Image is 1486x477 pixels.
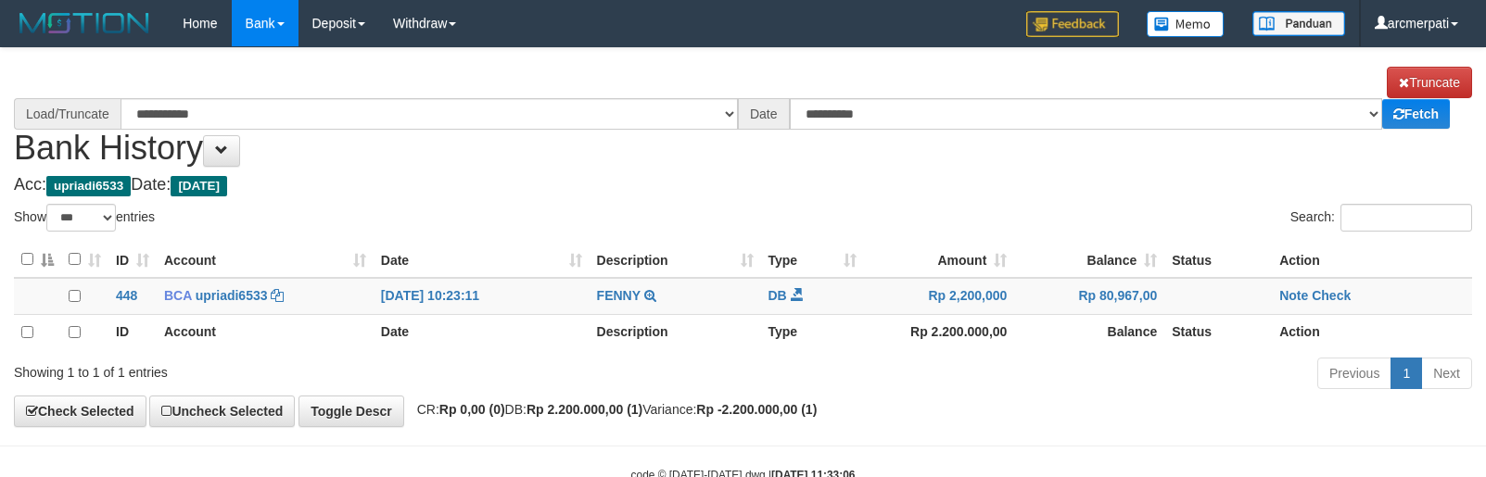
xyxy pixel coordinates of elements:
[171,176,227,196] span: [DATE]
[1382,99,1450,129] a: Fetch
[439,402,505,417] strong: Rp 0,00 (0)
[1147,11,1225,37] img: Button%20Memo.svg
[46,176,131,196] span: upriadi6533
[374,242,590,278] th: Date: activate to sort column ascending
[1317,358,1391,389] a: Previous
[374,278,590,315] td: [DATE] 10:23:11
[527,402,642,417] strong: Rp 2.200.000,00 (1)
[164,288,192,303] span: BCA
[374,314,590,350] th: Date
[1421,358,1472,389] a: Next
[1164,242,1272,278] th: Status
[761,242,865,278] th: Type: activate to sort column ascending
[590,242,761,278] th: Description: activate to sort column ascending
[14,67,1472,167] h1: Bank History
[149,395,295,427] a: Uncheck Selected
[46,204,116,232] select: Showentries
[1387,67,1472,98] a: Truncate
[1279,288,1308,303] a: Note
[14,9,155,37] img: MOTION_logo.png
[1340,204,1472,232] input: Search:
[116,288,137,303] span: 448
[1252,11,1345,36] img: panduan.png
[108,242,157,278] th: ID: activate to sort column ascending
[597,288,641,303] a: FENNY
[1014,314,1164,350] th: Balance
[1164,314,1272,350] th: Status
[1014,278,1164,315] td: Rp 80,967,00
[61,242,108,278] th: : activate to sort column ascending
[590,314,761,350] th: Description
[14,204,155,232] label: Show entries
[864,314,1014,350] th: Rp 2.200.000,00
[14,395,146,427] a: Check Selected
[196,288,268,303] a: upriadi6533
[157,242,374,278] th: Account: activate to sort column ascending
[864,278,1014,315] td: Rp 2,200,000
[1312,288,1351,303] a: Check
[14,176,1472,195] h4: Acc: Date:
[864,242,1014,278] th: Amount: activate to sort column ascending
[738,98,790,130] div: Date
[14,356,605,382] div: Showing 1 to 1 of 1 entries
[408,402,818,417] span: CR: DB: Variance:
[271,288,284,303] a: Copy upriadi6533 to clipboard
[1014,242,1164,278] th: Balance: activate to sort column ascending
[14,242,61,278] th: : activate to sort column descending
[1026,11,1119,37] img: Feedback.jpg
[696,402,817,417] strong: Rp -2.200.000,00 (1)
[1272,242,1472,278] th: Action
[298,395,404,427] a: Toggle Descr
[761,314,865,350] th: Type
[768,288,787,303] span: DB
[157,314,374,350] th: Account
[1391,358,1422,389] a: 1
[108,314,157,350] th: ID
[14,98,121,130] div: Load/Truncate
[1272,314,1472,350] th: Action
[1290,204,1472,232] label: Search:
